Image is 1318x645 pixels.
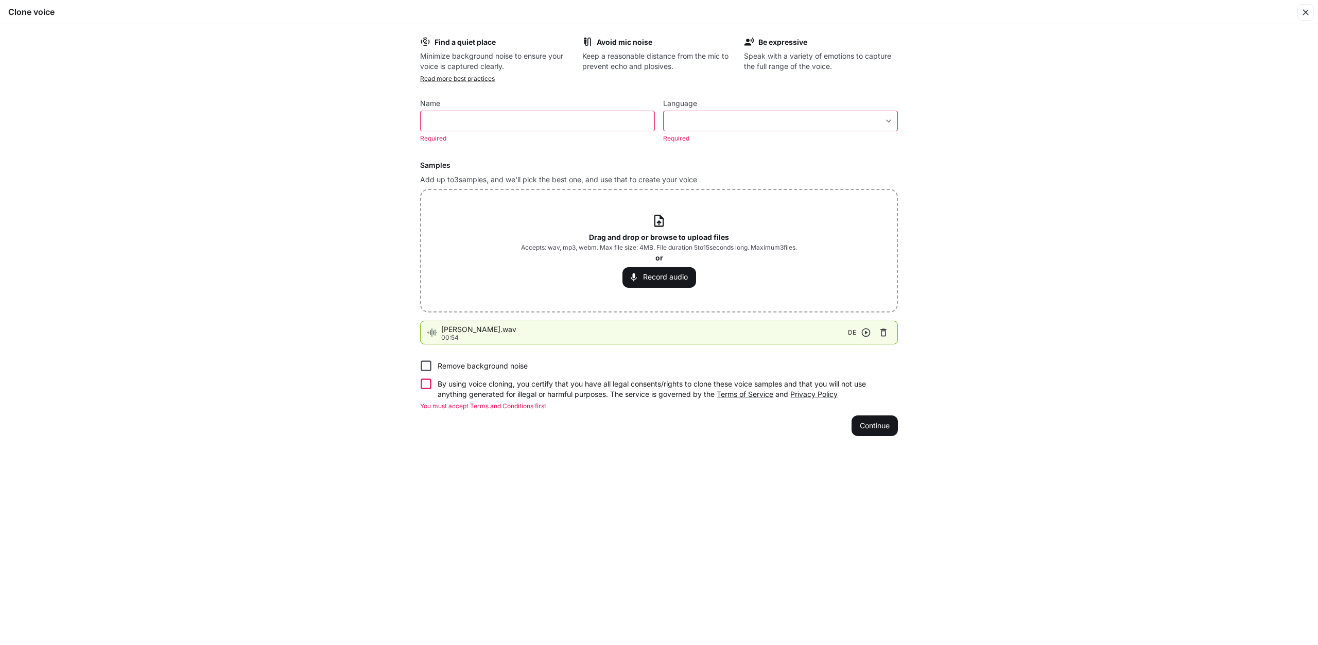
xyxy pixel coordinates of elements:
[589,233,729,241] b: Drag and drop or browse to upload files
[441,324,848,335] span: [PERSON_NAME].wav
[582,51,736,72] p: Keep a reasonable distance from the mic to prevent echo and plosives.
[663,100,697,107] p: Language
[655,253,663,262] b: or
[790,390,838,398] a: Privacy Policy
[420,100,440,107] p: Name
[420,175,898,185] p: Add up to 3 samples, and we'll pick the best one, and use that to create your voice
[8,6,55,18] h5: Clone voice
[438,379,890,399] p: By using voice cloning, you certify that you have all legal consents/rights to clone these voice ...
[852,415,898,436] button: Continue
[521,242,797,253] span: Accepts: wav, mp3, webm. Max file size: 4MB. File duration 5 to 15 seconds long. Maximum 3 files.
[420,133,648,144] p: Required
[663,133,891,144] p: Required
[744,51,898,72] p: Speak with a variety of emotions to capture the full range of the voice.
[622,267,696,288] button: Record audio
[848,327,856,338] span: DE
[420,160,898,170] h6: Samples
[420,401,898,411] p: You must accept Terms and Conditions first
[758,38,807,46] b: Be expressive
[435,38,496,46] b: Find a quiet place
[664,116,897,126] div: ​
[441,335,848,341] p: 00:54
[420,75,495,82] a: Read more best practices
[438,361,528,371] p: Remove background noise
[597,38,652,46] b: Avoid mic noise
[420,51,574,72] p: Minimize background noise to ensure your voice is captured clearly.
[717,390,773,398] a: Terms of Service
